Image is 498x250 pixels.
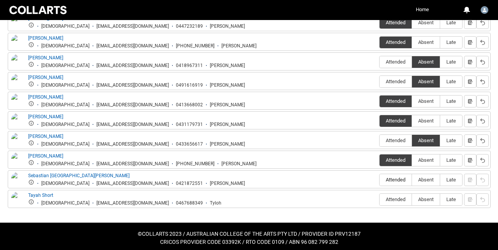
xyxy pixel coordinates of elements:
span: Late [440,98,462,104]
img: Esperanza Wilson [11,35,24,52]
button: Reset [476,193,489,206]
span: Attended [380,39,412,45]
div: [DEMOGRAPHIC_DATA] [41,161,89,167]
div: [EMAIL_ADDRESS][DOMAIN_NAME] [96,122,169,128]
button: Reset [476,56,489,68]
button: Reset [476,154,489,166]
div: [PERSON_NAME] [210,63,245,69]
img: Rommel Cabrera [11,133,24,150]
div: [PERSON_NAME] [210,82,245,88]
div: [PERSON_NAME] [210,181,245,186]
a: [PERSON_NAME] [28,75,63,80]
div: [EMAIL_ADDRESS][DOMAIN_NAME] [96,181,169,186]
div: [EMAIL_ADDRESS][DOMAIN_NAME] [96,63,169,69]
div: [DEMOGRAPHIC_DATA] [41,82,89,88]
span: Late [440,157,462,163]
button: Notes [464,134,476,147]
div: [PERSON_NAME] [210,102,245,108]
span: Late [440,118,462,124]
div: [PERSON_NAME] [210,23,245,29]
span: Absent [412,98,440,104]
span: Attended [380,59,412,65]
button: Notes [464,17,476,29]
button: Reset [476,76,489,88]
a: [PERSON_NAME] [28,153,63,159]
img: Sebastian San Martin-Hall [11,172,24,200]
span: Late [440,177,462,183]
div: [DEMOGRAPHIC_DATA] [41,122,89,128]
img: Edvard Christie [11,15,24,32]
img: Samantha Witheriff [11,153,24,169]
div: 0421872551 [176,181,203,186]
div: 0418967311 [176,63,203,69]
div: [EMAIL_ADDRESS][DOMAIN_NAME] [96,23,169,29]
button: Reset [476,115,489,127]
div: 0447232189 [176,23,203,29]
span: Absent [412,138,440,143]
span: Attended [380,79,412,84]
div: [PERSON_NAME] [221,161,257,167]
span: Attended [380,138,412,143]
a: Tayah Short [28,193,53,198]
img: Molly Little [11,94,24,111]
div: [DEMOGRAPHIC_DATA] [41,141,89,147]
button: Notes [464,95,476,107]
img: Tayah Short [11,192,24,209]
button: Reset [476,134,489,147]
a: Home [414,4,431,15]
span: Late [440,79,462,84]
div: [PERSON_NAME] [210,122,245,128]
span: Attended [380,157,412,163]
span: Attended [380,98,412,104]
div: [EMAIL_ADDRESS][DOMAIN_NAME] [96,102,169,108]
div: [DEMOGRAPHIC_DATA] [41,200,89,206]
div: [DEMOGRAPHIC_DATA] [41,102,89,108]
div: 0431179731 [176,122,203,128]
button: Reset [476,95,489,107]
div: [PERSON_NAME] [221,43,257,49]
a: [PERSON_NAME] [28,134,63,139]
span: Attended [380,196,412,202]
div: [DEMOGRAPHIC_DATA] [41,43,89,49]
a: Sebastian [GEOGRAPHIC_DATA][PERSON_NAME] [28,173,130,178]
div: [PHONE_NUMBER] [176,161,214,167]
span: Late [440,59,462,65]
span: Late [440,138,462,143]
span: Attended [380,177,412,183]
span: Late [440,20,462,25]
div: 0433656617 [176,141,203,147]
div: 0467688349 [176,200,203,206]
span: Absent [412,196,440,202]
div: [EMAIL_ADDRESS][DOMAIN_NAME] [96,82,169,88]
span: Absent [412,39,440,45]
span: Absent [412,79,440,84]
span: Late [440,39,462,45]
a: [PERSON_NAME] [28,94,63,100]
button: Reset [476,174,489,186]
div: Tyloh [210,200,221,206]
span: Late [440,196,462,202]
div: [EMAIL_ADDRESS][DOMAIN_NAME] [96,43,169,49]
a: [PERSON_NAME] [28,16,63,21]
div: [EMAIL_ADDRESS][DOMAIN_NAME] [96,200,169,206]
span: Absent [412,20,440,25]
button: User Profile Lucy.Coleman [479,3,490,15]
button: Notes [464,36,476,49]
div: [EMAIL_ADDRESS][DOMAIN_NAME] [96,141,169,147]
div: [EMAIL_ADDRESS][DOMAIN_NAME] [96,161,169,167]
a: [PERSON_NAME] [28,114,63,119]
div: [DEMOGRAPHIC_DATA] [41,63,89,69]
button: Reset [476,17,489,29]
div: 0413668002 [176,102,203,108]
span: Absent [412,177,440,183]
a: [PERSON_NAME] [28,55,63,60]
span: Absent [412,118,440,124]
div: 0491616919 [176,82,203,88]
div: [PHONE_NUMBER] [176,43,214,49]
button: Notes [464,76,476,88]
img: Nicholas Dionis [11,113,24,130]
img: Lucy Ryan [11,74,24,91]
span: Absent [412,59,440,65]
button: Notes [464,56,476,68]
span: Absent [412,157,440,163]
